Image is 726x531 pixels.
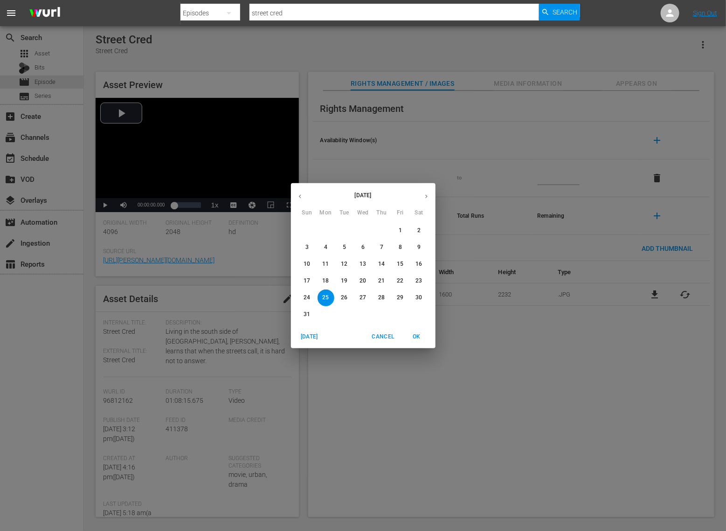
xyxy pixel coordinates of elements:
[295,329,325,345] button: [DATE]
[411,273,428,290] button: 23
[368,329,398,345] button: Cancel
[361,243,365,251] p: 6
[399,227,402,234] p: 1
[411,256,428,273] button: 16
[318,208,334,218] span: Mon
[392,222,409,239] button: 1
[318,256,334,273] button: 11
[336,256,353,273] button: 12
[378,277,385,285] p: 21
[417,227,421,234] p: 2
[318,239,334,256] button: 4
[336,290,353,306] button: 26
[415,277,422,285] p: 23
[402,329,432,345] button: OK
[304,310,310,318] p: 31
[6,7,17,19] span: menu
[411,222,428,239] button: 2
[299,239,316,256] button: 3
[417,243,421,251] p: 9
[415,294,422,302] p: 30
[373,239,390,256] button: 7
[553,4,577,21] span: Search
[372,332,394,342] span: Cancel
[411,239,428,256] button: 9
[693,9,717,17] a: Sign Out
[355,256,372,273] button: 13
[392,239,409,256] button: 8
[341,277,347,285] p: 19
[399,243,402,251] p: 8
[299,256,316,273] button: 10
[343,243,346,251] p: 5
[355,208,372,218] span: Wed
[392,256,409,273] button: 15
[411,290,428,306] button: 30
[380,243,383,251] p: 7
[299,273,316,290] button: 17
[360,260,366,268] p: 13
[322,277,329,285] p: 18
[304,277,310,285] p: 17
[360,277,366,285] p: 20
[309,191,417,200] p: [DATE]
[378,294,385,302] p: 28
[322,294,329,302] p: 25
[392,290,409,306] button: 29
[378,260,385,268] p: 14
[397,277,403,285] p: 22
[322,260,329,268] p: 11
[22,2,67,24] img: ans4CAIJ8jUAAAAAAAAAAAAAAAAAAAAAAAAgQb4GAAAAAAAAAAAAAAAAAAAAAAAAJMjXAAAAAAAAAAAAAAAAAAAAAAAAgAT5G...
[411,208,428,218] span: Sat
[415,260,422,268] p: 16
[355,273,372,290] button: 20
[336,273,353,290] button: 19
[360,294,366,302] p: 27
[336,239,353,256] button: 5
[336,208,353,218] span: Tue
[299,306,316,323] button: 31
[392,273,409,290] button: 22
[392,208,409,218] span: Fri
[355,290,372,306] button: 27
[355,239,372,256] button: 6
[304,294,310,302] p: 24
[298,332,321,342] span: [DATE]
[373,290,390,306] button: 28
[373,208,390,218] span: Thu
[406,332,428,342] span: OK
[299,208,316,218] span: Sun
[304,260,310,268] p: 10
[299,290,316,306] button: 24
[318,290,334,306] button: 25
[373,256,390,273] button: 14
[305,243,309,251] p: 3
[397,260,403,268] p: 15
[324,243,327,251] p: 4
[341,260,347,268] p: 12
[341,294,347,302] p: 26
[397,294,403,302] p: 29
[373,273,390,290] button: 21
[318,273,334,290] button: 18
